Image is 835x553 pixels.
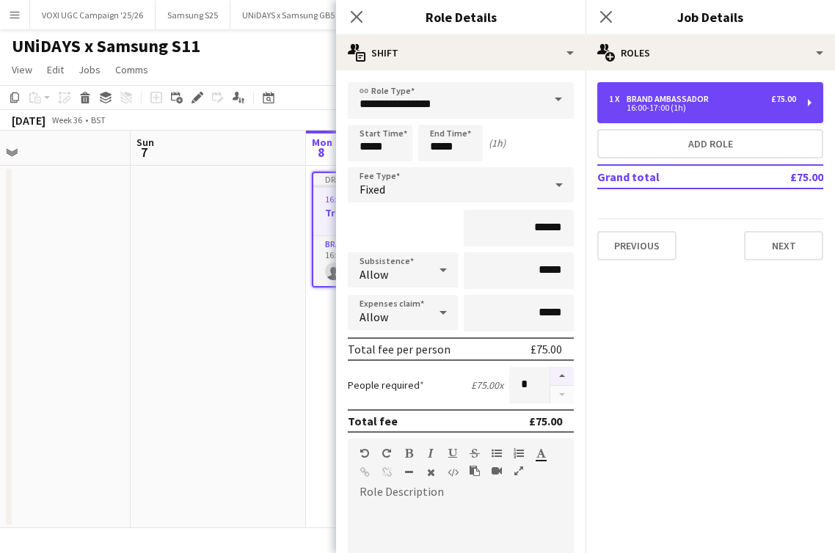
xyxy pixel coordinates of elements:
button: HTML Code [448,466,458,478]
a: Comms [109,60,154,79]
button: UNiDAYS x Samsung GB5 [230,1,347,29]
button: VOXI UGC Campaign '25/26 [30,1,156,29]
span: Fixed [360,182,385,197]
h3: Training Day Attendance [313,206,475,219]
span: 7 [134,144,154,161]
button: Fullscreen [514,465,524,477]
div: £75.00 [529,414,562,428]
div: Brand Ambassador [627,94,715,104]
span: Allow [360,267,388,282]
td: £75.00 [744,165,823,188]
button: Unordered List [492,447,502,459]
span: Comms [115,63,148,76]
span: Week 36 [48,114,85,125]
a: View [6,60,38,79]
span: View [12,63,32,76]
h3: Role Details [336,7,586,26]
div: Draft [313,173,475,185]
button: Paste as plain text [470,465,480,477]
td: Grand total [597,165,744,188]
button: Redo [382,447,392,459]
button: Strikethrough [470,447,480,459]
span: Sun [136,136,154,149]
div: Total fee [348,414,398,428]
div: 16:00-17:00 (1h) [609,104,796,111]
div: Total fee per person [348,342,451,356]
button: Text Color [536,447,546,459]
span: Allow [360,310,388,324]
span: 8 [310,144,332,161]
app-job-card: Draft16:00-17:00 (1h)0/1Training Day Attendance1 RoleBrand Ambassador0/116:00-17:00 (1h) [312,172,476,288]
button: Previous [597,231,677,260]
button: Samsung S25 [156,1,230,29]
app-card-role: Brand Ambassador0/116:00-17:00 (1h) [313,236,475,286]
div: (1h) [489,136,506,150]
span: Edit [47,63,64,76]
a: Jobs [73,60,106,79]
h3: Job Details [586,7,835,26]
button: Undo [360,447,370,459]
div: Roles [586,35,835,70]
div: £75.00 [771,94,796,104]
span: 16:00-17:00 (1h) [325,194,384,205]
h1: UNiDAYS x Samsung S11 [12,35,200,57]
button: Horizontal Line [404,466,414,478]
span: Jobs [79,63,101,76]
button: Ordered List [514,447,524,459]
button: Clear Formatting [426,466,436,478]
div: Shift [336,35,586,70]
button: Underline [448,447,458,459]
label: People required [348,378,424,392]
button: Italic [426,447,436,459]
button: Next [744,231,823,260]
a: Edit [41,60,70,79]
div: £75.00 [530,342,562,356]
div: £75.00 x [471,378,503,392]
div: [DATE] [12,113,45,128]
span: Mon [312,136,332,149]
button: Bold [404,447,414,459]
button: Increase [550,367,574,386]
button: Add role [597,129,823,158]
div: BST [91,114,106,125]
div: 1 x [609,94,627,104]
button: Insert video [492,465,502,477]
